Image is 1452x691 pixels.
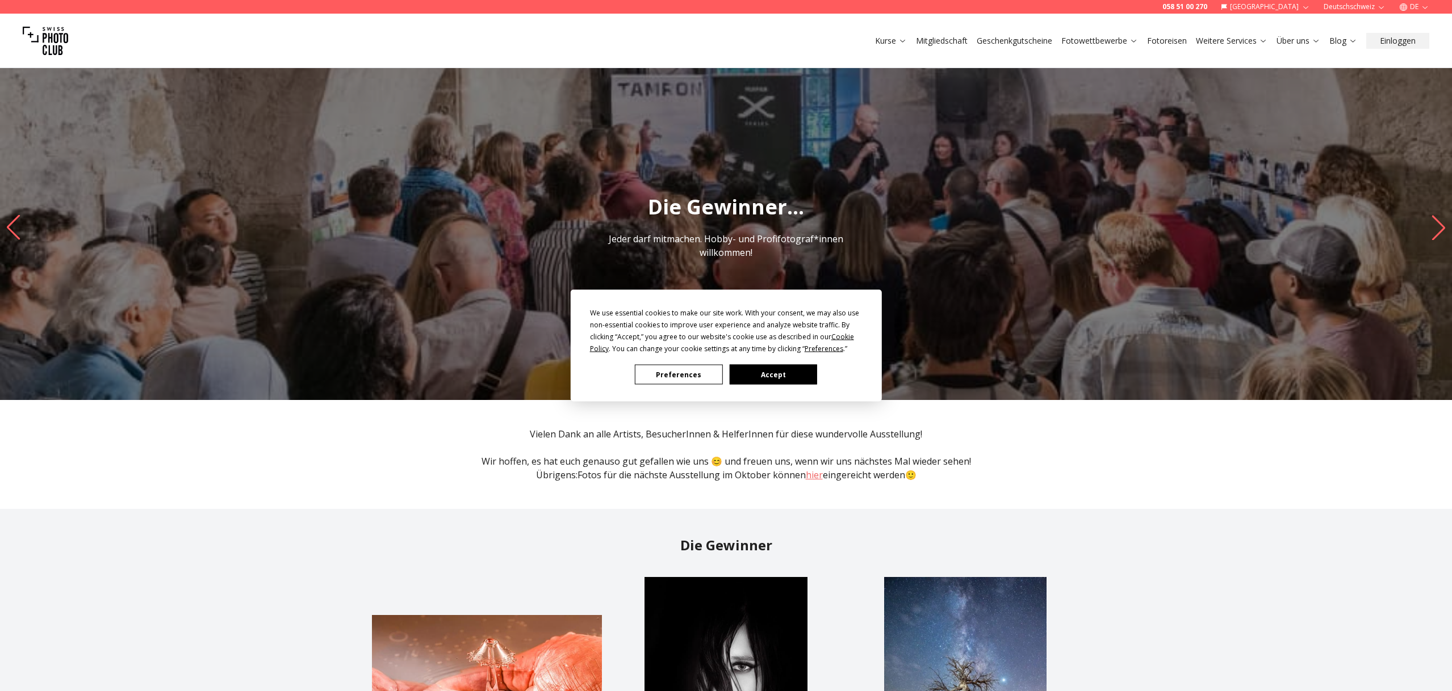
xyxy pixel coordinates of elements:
[805,344,843,353] span: Preferences
[590,332,854,353] span: Cookie Policy
[590,307,863,355] div: We use essential cookies to make our site work. With your consent, we may also use non-essential ...
[729,365,817,385] button: Accept
[570,290,881,402] div: Cookie Consent Prompt
[635,365,722,385] button: Preferences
